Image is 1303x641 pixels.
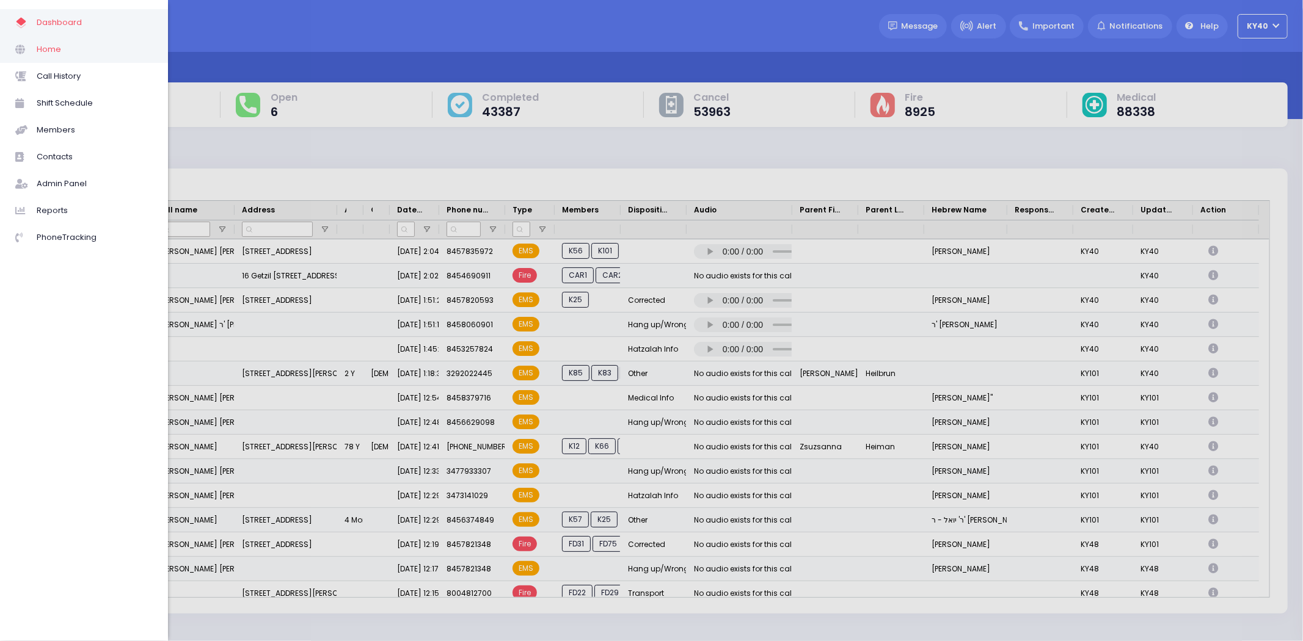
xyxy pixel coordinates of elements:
span: Reports [37,203,153,219]
span: Call History [37,68,153,84]
span: Members [37,122,153,138]
span: Contacts [37,149,153,165]
span: Admin Panel [37,176,153,192]
span: Home [37,42,153,57]
span: Shift Schedule [37,95,153,111]
span: PhoneTracking [37,230,153,245]
span: Dashboard [37,15,153,31]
